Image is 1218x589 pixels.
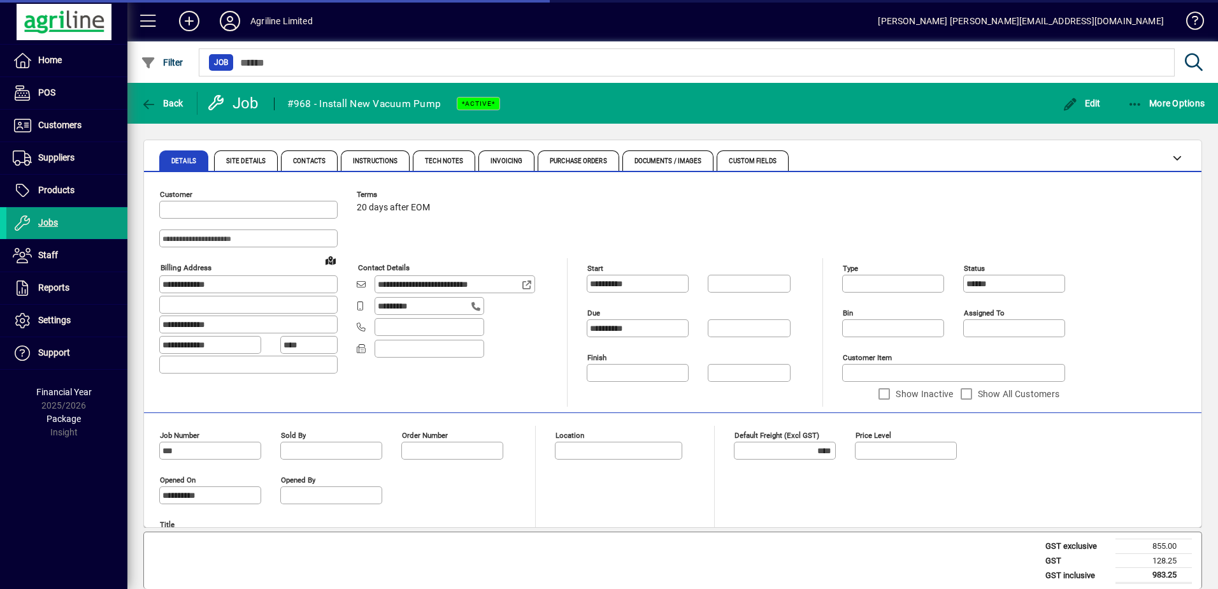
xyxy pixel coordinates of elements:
mat-label: Bin [843,309,853,317]
span: Customers [38,120,82,130]
mat-label: Finish [587,353,606,362]
span: Job [214,56,228,69]
mat-label: Order number [402,431,448,440]
span: Purchase Orders [550,158,607,164]
mat-label: Assigned to [964,309,1005,317]
td: GST exclusive [1039,539,1115,554]
td: 128.25 [1115,553,1192,568]
button: More Options [1124,92,1208,115]
span: 20 days after EOM [357,203,430,213]
mat-label: Price Level [856,431,891,440]
span: Details [171,158,196,164]
a: Reports [6,272,127,304]
button: Filter [138,51,187,74]
mat-label: Location [555,431,584,440]
span: Suppliers [38,152,75,163]
a: Home [6,45,127,76]
span: POS [38,87,55,98]
div: Agriline Limited [250,11,313,31]
div: #968 - Install New Vacuum Pump [287,94,441,114]
td: 983.25 [1115,568,1192,583]
mat-label: Opened by [281,476,315,484]
button: Profile [210,10,250,33]
span: Package [47,414,81,424]
mat-label: Customer [160,190,192,199]
div: [PERSON_NAME] [PERSON_NAME][EMAIL_ADDRESS][DOMAIN_NAME] [878,11,1164,31]
td: GST [1039,553,1115,568]
span: Reports [38,282,69,293]
button: Back [138,92,187,115]
a: View on map [320,250,341,270]
span: Documents / Images [634,158,702,164]
a: Customers [6,110,127,142]
a: POS [6,77,127,109]
a: Staff [6,240,127,272]
mat-label: Default Freight (excl GST) [734,431,819,440]
mat-label: Status [964,264,985,273]
mat-label: Job number [160,431,199,440]
mat-label: Start [587,264,603,273]
span: Tech Notes [425,158,463,164]
span: Custom Fields [729,158,776,164]
mat-label: Sold by [281,431,306,440]
app-page-header-button: Back [127,92,197,115]
span: Staff [38,250,58,260]
td: 855.00 [1115,539,1192,554]
span: Contacts [293,158,326,164]
span: More Options [1128,98,1205,108]
td: GST inclusive [1039,568,1115,583]
div: Job [207,93,261,113]
a: Suppliers [6,142,127,174]
span: Terms [357,191,433,199]
span: Support [38,347,70,358]
span: Products [38,185,75,195]
span: Jobs [38,217,58,228]
mat-label: Opened On [160,476,196,484]
span: Back [141,98,183,108]
mat-label: Type [843,264,858,273]
button: Add [169,10,210,33]
a: Settings [6,305,127,337]
a: Support [6,337,127,369]
button: Edit [1059,92,1104,115]
span: Financial Year [36,387,92,397]
span: Invoicing [491,158,522,164]
a: Products [6,175,127,207]
span: Instructions [353,158,398,164]
mat-label: Title [160,520,175,529]
span: Home [38,55,62,65]
mat-label: Due [587,309,600,317]
span: Filter [141,57,183,68]
mat-label: Customer Item [843,353,892,362]
span: Settings [38,315,71,325]
span: Site Details [226,158,266,164]
a: Knowledge Base [1177,3,1202,44]
span: Edit [1063,98,1101,108]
